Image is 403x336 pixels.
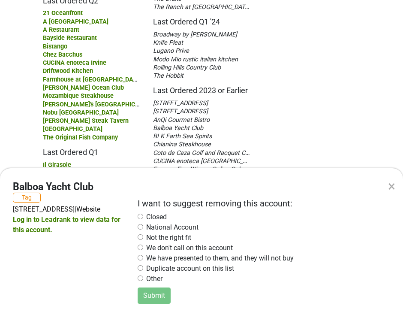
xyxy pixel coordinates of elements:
a: [STREET_ADDRESS] [13,205,75,213]
label: Duplicate account on this list [146,263,234,274]
h2: I want to suggest removing this account: [138,198,374,209]
button: Submit [138,288,171,304]
span: | [75,205,76,213]
label: Closed [146,212,167,222]
a: Website [76,205,100,213]
div: × [388,176,395,197]
label: Other [146,274,162,284]
label: National Account [146,222,198,233]
h4: Balboa Yacht Club [13,181,93,193]
a: Log in to Leadrank to view data for this account. [13,215,120,234]
button: Tag [13,193,41,203]
label: Not the right fit [146,233,191,243]
label: We don't call on this account [146,243,233,253]
label: We have presented to them, and they will not buy [146,253,294,263]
